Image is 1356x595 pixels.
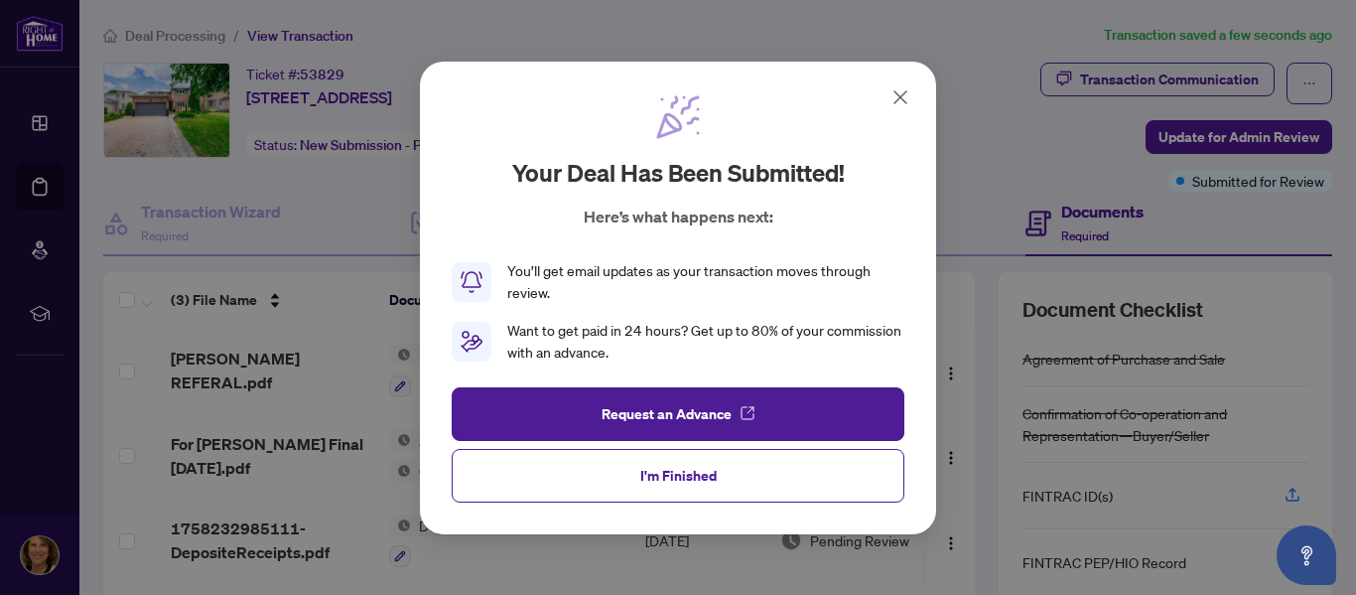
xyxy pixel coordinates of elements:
div: You’ll get email updates as your transaction moves through review. [507,260,904,304]
h2: Your deal has been submitted! [512,157,845,189]
span: I'm Finished [640,459,717,491]
span: Request an Advance [602,397,732,429]
button: Request an Advance [452,386,904,440]
div: Want to get paid in 24 hours? Get up to 80% of your commission with an advance. [507,320,904,364]
p: Here’s what happens next: [584,205,773,228]
button: Open asap [1277,525,1336,585]
button: I'm Finished [452,448,904,502]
